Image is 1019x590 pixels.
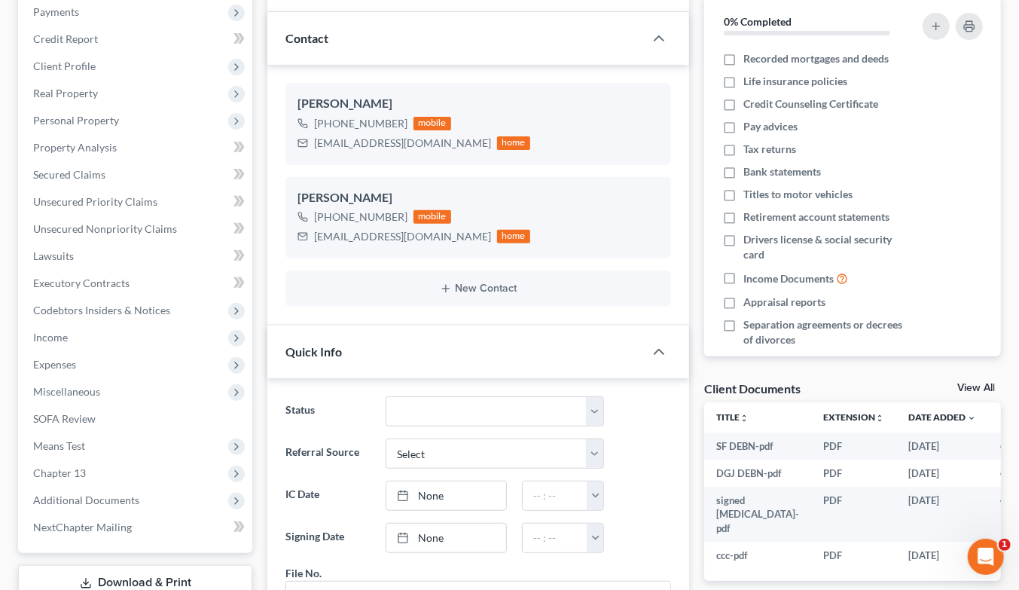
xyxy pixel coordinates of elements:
[314,209,407,225] div: [PHONE_NUMBER]
[33,277,130,289] span: Executory Contracts
[33,32,98,45] span: Credit Report
[33,114,119,127] span: Personal Property
[875,414,884,423] i: unfold_more
[285,31,328,45] span: Contact
[704,460,811,487] td: DGJ DEBN-pdf
[704,433,811,460] td: SF DEBN-pdf
[523,481,587,510] input: -- : --
[724,15,792,28] strong: 0% Completed
[33,195,157,208] span: Unsecured Priority Claims
[33,168,105,181] span: Secured Claims
[21,216,252,243] a: Unsecured Nonpriority Claims
[285,565,322,581] div: File No.
[743,51,889,66] span: Recorded mortgages and deeds
[314,116,407,131] div: [PHONE_NUMBER]
[386,481,506,510] a: None
[33,331,68,344] span: Income
[967,414,976,423] i: expand_more
[957,383,995,393] a: View All
[33,141,117,154] span: Property Analysis
[21,188,252,216] a: Unsecured Priority Claims
[811,487,896,542] td: PDF
[21,134,252,161] a: Property Analysis
[896,542,988,569] td: [DATE]
[743,164,821,179] span: Bank statements
[278,439,378,469] label: Referral Source
[743,209,889,225] span: Retirement account statements
[523,524,587,552] input: -- : --
[33,494,139,506] span: Additional Documents
[743,295,825,310] span: Appraisal reports
[743,119,798,134] span: Pay advices
[21,405,252,433] a: SOFA Review
[743,232,914,262] span: Drivers license & social security card
[33,87,98,99] span: Real Property
[21,243,252,270] a: Lawsuits
[999,539,1011,551] span: 1
[743,96,878,112] span: Credit Counseling Certificate
[968,539,1004,575] iframe: Intercom live chat
[297,189,659,207] div: [PERSON_NAME]
[33,439,85,452] span: Means Test
[386,524,506,552] a: None
[896,460,988,487] td: [DATE]
[896,433,988,460] td: [DATE]
[33,358,76,371] span: Expenses
[716,411,749,423] a: Titleunfold_more
[811,433,896,460] td: PDF
[33,521,132,533] span: NextChapter Mailing
[413,210,451,224] div: mobile
[811,460,896,487] td: PDF
[704,381,801,396] div: Client Documents
[33,222,177,235] span: Unsecured Nonpriority Claims
[33,304,170,316] span: Codebtors Insiders & Notices
[314,136,491,151] div: [EMAIL_ADDRESS][DOMAIN_NAME]
[285,344,342,359] span: Quick Info
[314,229,491,244] div: [EMAIL_ADDRESS][DOMAIN_NAME]
[908,411,976,423] a: Date Added expand_more
[297,283,659,295] button: New Contact
[497,136,530,150] div: home
[33,249,74,262] span: Lawsuits
[896,487,988,542] td: [DATE]
[278,396,378,426] label: Status
[823,411,884,423] a: Extensionunfold_more
[297,95,659,113] div: [PERSON_NAME]
[21,514,252,541] a: NextChapter Mailing
[21,270,252,297] a: Executory Contracts
[33,385,100,398] span: Miscellaneous
[413,117,451,130] div: mobile
[33,5,79,18] span: Payments
[743,142,796,157] span: Tax returns
[278,481,378,511] label: IC Date
[21,161,252,188] a: Secured Claims
[743,74,847,89] span: Life insurance policies
[278,523,378,553] label: Signing Date
[743,187,853,202] span: Titles to motor vehicles
[704,487,811,542] td: signed [MEDICAL_DATA]-pdf
[811,542,896,569] td: PDF
[33,466,86,479] span: Chapter 13
[740,414,749,423] i: unfold_more
[33,412,96,425] span: SOFA Review
[21,26,252,53] a: Credit Report
[33,60,96,72] span: Client Profile
[743,271,834,286] span: Income Documents
[743,317,914,347] span: Separation agreements or decrees of divorces
[497,230,530,243] div: home
[704,542,811,569] td: ccc-pdf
